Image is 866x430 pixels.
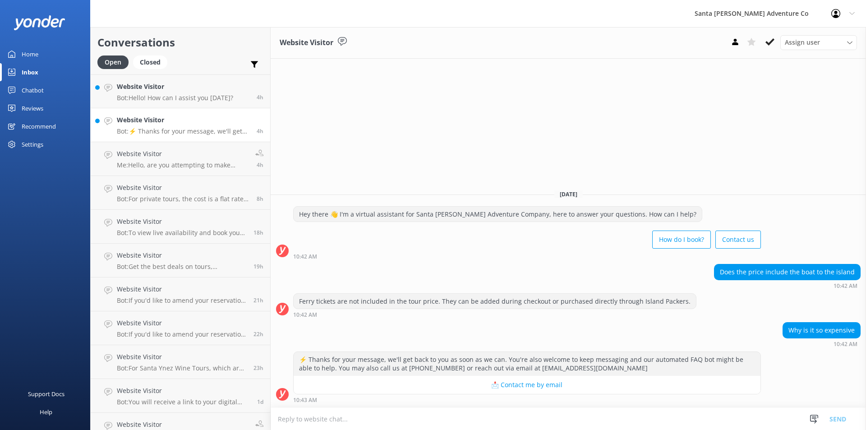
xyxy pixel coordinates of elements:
h4: Website Visitor [117,352,247,362]
p: Bot: Hello! How can I assist you [DATE]? [117,94,233,102]
span: Sep 04 2025 08:07pm (UTC -07:00) America/Tijuana [253,263,263,270]
div: Closed [133,55,167,69]
div: Ferry tickets are not included in the tour price. They can be added during checkout or purchased ... [294,294,696,309]
a: Website VisitorBot:If you'd like to amend your reservation, please contact the Santa [PERSON_NAME... [91,277,270,311]
img: yonder-white-logo.png [14,15,65,30]
div: Sep 05 2025 10:42am (UTC -07:00) America/Tijuana [783,341,861,347]
div: ⚡ Thanks for your message, we'll get back to you as soon as we can. You're also welcome to keep m... [294,352,760,376]
strong: 10:42 AM [834,283,857,289]
h4: Website Visitor [117,318,247,328]
div: Does the price include the boat to the island [714,264,860,280]
p: Bot: You will receive a link to your digital waiver form in your confirmation email. Each guest m... [117,398,250,406]
span: Sep 04 2025 05:26pm (UTC -07:00) America/Tijuana [253,296,263,304]
div: Sep 05 2025 10:43am (UTC -07:00) America/Tijuana [293,397,761,403]
h4: Website Visitor [117,183,250,193]
div: Support Docs [28,385,64,403]
h4: Website Visitor [117,250,247,260]
div: Inbox [22,63,38,81]
div: Settings [22,135,43,153]
h4: Website Visitor [117,115,250,125]
a: Website VisitorMe:Hello, are you attempting to make changes or want to see your tour details? Sor... [91,142,270,176]
div: Open [97,55,129,69]
div: Help [40,403,52,421]
div: Sep 05 2025 10:42am (UTC -07:00) America/Tijuana [714,282,861,289]
div: Sep 05 2025 10:42am (UTC -07:00) America/Tijuana [293,253,761,259]
a: Website VisitorBot:For Santa Ynez Wine Tours, which are part of the Mainland tours, full refunds ... [91,345,270,379]
a: Website VisitorBot:⚡ Thanks for your message, we'll get back to you as soon as we can. You're als... [91,108,270,142]
p: Bot: Get the best deals on tours, adventures, and group activities in [GEOGRAPHIC_DATA][PERSON_NA... [117,263,247,271]
div: Sep 05 2025 10:42am (UTC -07:00) America/Tijuana [293,311,696,318]
div: Recommend [22,117,56,135]
a: Website VisitorBot:If you'd like to amend your reservation, please contact the Santa [PERSON_NAME... [91,311,270,345]
span: Sep 05 2025 10:42am (UTC -07:00) America/Tijuana [257,127,263,135]
h2: Conversations [97,34,263,51]
p: Bot: ⚡ Thanks for your message, we'll get back to you as soon as we can. You're also welcome to k... [117,127,250,135]
strong: 10:42 AM [293,312,317,318]
div: Hey there 👋 I'm a virtual assistant for Santa [PERSON_NAME] Adventure Company, here to answer you... [294,207,702,222]
strong: 10:42 AM [834,342,857,347]
div: Chatbot [22,81,44,99]
h3: Website Visitor [280,37,333,49]
div: Why is it so expensive [783,323,860,338]
p: Bot: If you'd like to amend your reservation, please contact the Santa [PERSON_NAME] Adventure Co... [117,330,247,338]
div: Reviews [22,99,43,117]
span: Assign user [785,37,820,47]
span: Sep 05 2025 07:15am (UTC -07:00) America/Tijuana [257,195,263,203]
span: Sep 05 2025 11:02am (UTC -07:00) America/Tijuana [257,93,263,101]
div: Home [22,45,38,63]
a: Website VisitorBot:To view live availability and book your Santa [PERSON_NAME] Adventure tour, cl... [91,210,270,244]
span: [DATE] [554,190,583,198]
p: Me: Hello, are you attempting to make changes or want to see your tour details? Sorry to hear you... [117,161,249,169]
a: Closed [133,57,172,67]
a: Website VisitorBot:Get the best deals on tours, adventures, and group activities in [GEOGRAPHIC_D... [91,244,270,277]
p: Bot: If you'd like to amend your reservation, please contact the Santa [PERSON_NAME] Adventure Co... [117,296,247,305]
span: Sep 04 2025 03:12pm (UTC -07:00) America/Tijuana [257,398,263,406]
strong: 10:43 AM [293,398,317,403]
p: Bot: For Santa Ynez Wine Tours, which are part of the Mainland tours, full refunds are available ... [117,364,247,372]
div: Assign User [780,35,857,50]
span: Sep 04 2025 08:55pm (UTC -07:00) America/Tijuana [253,229,263,236]
p: Bot: For private tours, the cost is a flat rate depending on the type of tour. For group tours, t... [117,195,250,203]
span: Sep 04 2025 03:44pm (UTC -07:00) America/Tijuana [253,364,263,372]
a: Website VisitorBot:You will receive a link to your digital waiver form in your confirmation email... [91,379,270,413]
strong: 10:42 AM [293,254,317,259]
button: How do I book? [652,231,711,249]
a: Open [97,57,133,67]
button: 📩 Contact me by email [294,376,760,394]
span: Sep 04 2025 04:19pm (UTC -07:00) America/Tijuana [253,330,263,338]
h4: Website Visitor [117,284,247,294]
button: Contact us [715,231,761,249]
h4: Website Visitor [117,420,249,430]
h4: Website Visitor [117,217,247,227]
p: Bot: To view live availability and book your Santa [PERSON_NAME] Adventure tour, click [URL][DOMA... [117,229,247,237]
h4: Website Visitor [117,82,233,92]
a: Website VisitorBot:Hello! How can I assist you [DATE]?4h [91,74,270,108]
h4: Website Visitor [117,386,250,396]
a: Website VisitorBot:For private tours, the cost is a flat rate depending on the type of tour. For ... [91,176,270,210]
span: Sep 05 2025 10:35am (UTC -07:00) America/Tijuana [257,161,263,169]
h4: Website Visitor [117,149,249,159]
